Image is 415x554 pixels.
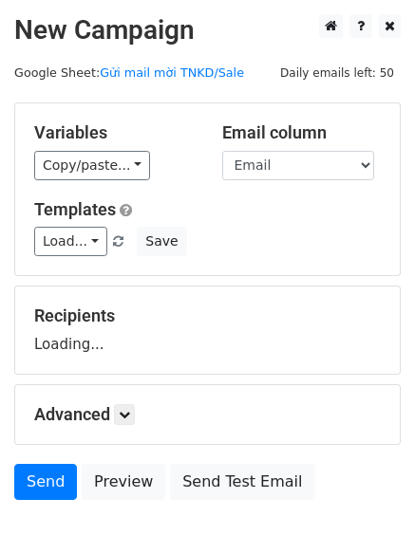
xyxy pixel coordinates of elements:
a: Gửi mail mời TNKD/Sale [100,65,244,80]
h2: New Campaign [14,14,401,46]
a: Send Test Email [170,464,314,500]
a: Send [14,464,77,500]
a: Copy/paste... [34,151,150,180]
a: Load... [34,227,107,256]
h5: Variables [34,122,194,143]
button: Save [137,227,186,256]
span: Daily emails left: 50 [274,63,401,83]
a: Preview [82,464,165,500]
a: Templates [34,199,116,219]
h5: Advanced [34,404,381,425]
small: Google Sheet: [14,65,244,80]
div: Loading... [34,305,381,355]
a: Daily emails left: 50 [274,65,401,80]
h5: Recipients [34,305,381,326]
h5: Email column [222,122,382,143]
